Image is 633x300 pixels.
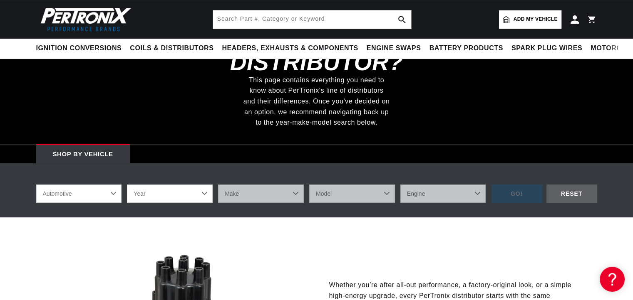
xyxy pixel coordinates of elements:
select: Ride Type [36,184,122,203]
span: Engine Swaps [367,44,421,53]
input: Search Part #, Category or Keyword [213,10,411,29]
summary: Engine Swaps [362,39,425,58]
select: Year [127,184,213,203]
span: Ignition Conversions [36,44,122,53]
summary: Battery Products [425,39,507,58]
select: Make [218,184,304,203]
span: Battery Products [429,44,503,53]
select: Model [309,184,395,203]
summary: Coils & Distributors [126,39,218,58]
summary: Ignition Conversions [36,39,126,58]
summary: Spark Plug Wires [507,39,586,58]
span: Add my vehicle [514,15,558,23]
div: RESET [546,184,597,203]
select: Engine [400,184,486,203]
p: This page contains everything you need to know about PerTronix's line of distributors and their d... [243,75,390,128]
button: search button [393,10,411,29]
h3: Picking a Distributor? [192,33,442,72]
span: Headers, Exhausts & Components [222,44,358,53]
div: Shop by vehicle [36,145,130,163]
span: Spark Plug Wires [511,44,582,53]
span: Coils & Distributors [130,44,213,53]
a: Add my vehicle [499,10,561,29]
summary: Headers, Exhausts & Components [218,39,362,58]
img: Pertronix [36,5,132,34]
